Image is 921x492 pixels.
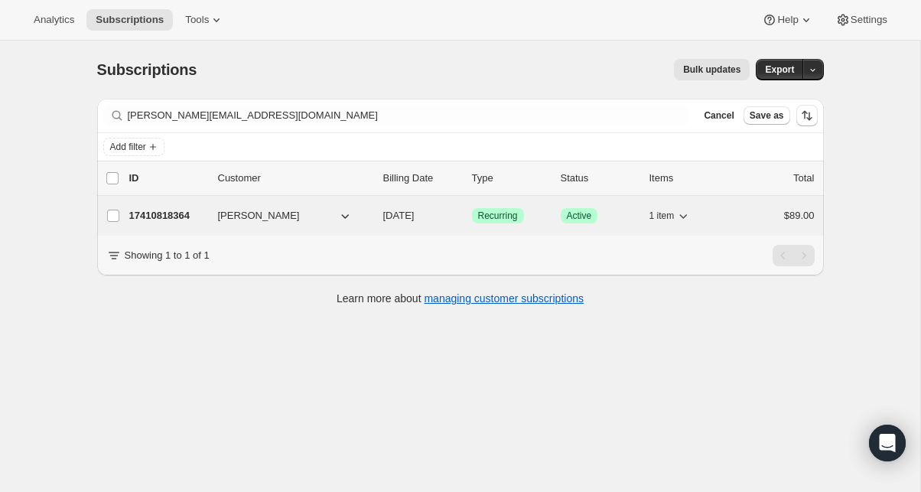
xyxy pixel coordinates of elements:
p: Learn more about [337,291,584,306]
div: IDCustomerBilling DateTypeStatusItemsTotal [129,171,815,186]
button: 1 item [649,205,692,226]
span: Bulk updates [683,64,740,76]
span: Save as [750,109,784,122]
span: Analytics [34,14,74,26]
button: Analytics [24,9,83,31]
p: 17410818364 [129,208,206,223]
div: Type [472,171,548,186]
p: Customer [218,171,371,186]
p: Total [793,171,814,186]
span: Settings [851,14,887,26]
span: [PERSON_NAME] [218,208,300,223]
p: ID [129,171,206,186]
div: 17410818364[PERSON_NAME][DATE]SuccessRecurringSuccessActive1 item$89.00 [129,205,815,226]
button: [PERSON_NAME] [209,204,362,228]
button: Save as [744,106,790,125]
span: 1 item [649,210,675,222]
nav: Pagination [773,245,815,266]
span: Active [567,210,592,222]
button: Export [756,59,803,80]
div: Open Intercom Messenger [869,425,906,461]
span: Subscriptions [97,61,197,78]
button: Tools [176,9,233,31]
div: Items [649,171,726,186]
button: Sort the results [796,105,818,126]
span: Add filter [110,141,146,153]
p: Status [561,171,637,186]
span: Export [765,64,794,76]
span: $89.00 [784,210,815,221]
span: Tools [185,14,209,26]
button: Settings [826,9,897,31]
span: Help [777,14,798,26]
button: Subscriptions [86,9,173,31]
p: Showing 1 to 1 of 1 [125,248,210,263]
span: Cancel [704,109,734,122]
span: Subscriptions [96,14,164,26]
button: Add filter [103,138,164,156]
button: Bulk updates [674,59,750,80]
button: Help [753,9,822,31]
p: Billing Date [383,171,460,186]
input: Filter subscribers [128,105,689,126]
span: [DATE] [383,210,415,221]
span: Recurring [478,210,518,222]
button: Cancel [698,106,740,125]
a: managing customer subscriptions [424,292,584,305]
